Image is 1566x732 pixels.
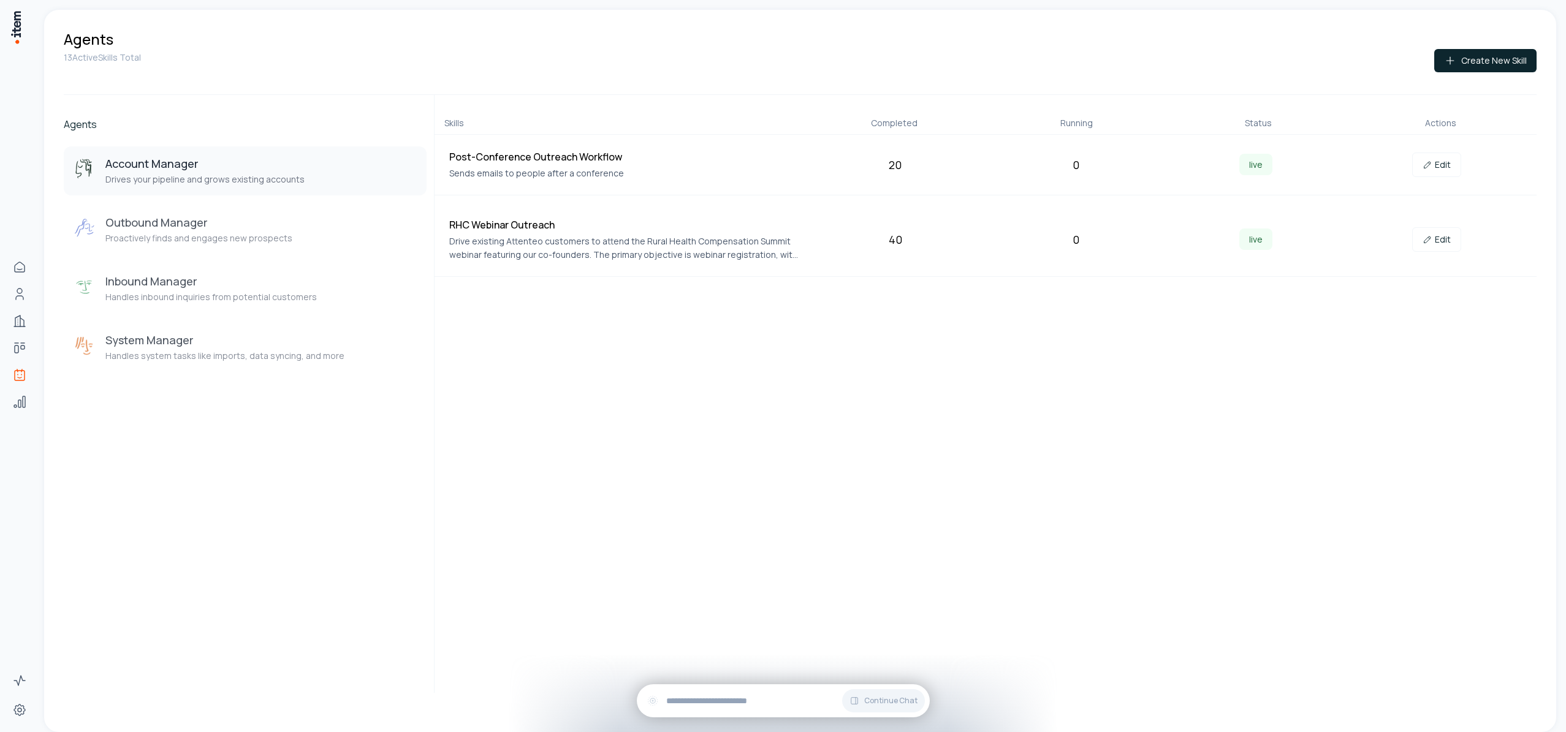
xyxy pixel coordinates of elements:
[74,276,96,298] img: Inbound Manager
[64,117,427,132] h2: Agents
[637,684,930,717] div: Continue Chat
[864,696,918,706] span: Continue Chat
[449,217,800,232] h4: RHC Webinar Outreach
[7,363,32,387] a: Agents
[7,282,32,306] a: People
[10,10,22,45] img: Item Brain Logo
[810,231,981,248] div: 40
[7,668,32,693] a: Activity
[7,390,32,414] a: Analytics
[64,29,113,49] h1: Agents
[808,117,981,129] div: Completed
[7,309,32,333] a: Companies
[105,274,317,289] h3: Inbound Manager
[105,291,317,303] p: Handles inbound inquiries from potential customers
[105,156,305,171] h3: Account Manager
[1239,154,1272,175] span: live
[1434,49,1537,72] button: Create New Skill
[444,117,799,129] div: Skills
[64,205,427,254] button: Outbound ManagerOutbound ManagerProactively finds and engages new prospects
[105,215,292,230] h3: Outbound Manager
[810,156,981,173] div: 20
[7,698,32,722] a: Settings
[7,255,32,279] a: Home
[1173,117,1345,129] div: Status
[990,156,1161,173] div: 0
[7,336,32,360] a: Deals
[74,159,96,181] img: Account Manager
[64,51,141,64] p: 13 Active Skills Total
[842,689,925,712] button: Continue Chat
[1412,227,1461,252] a: Edit
[74,335,96,357] img: System Manager
[105,333,344,347] h3: System Manager
[1412,153,1461,177] a: Edit
[105,173,305,186] p: Drives your pipeline and grows existing accounts
[1239,228,1272,250] span: live
[64,323,427,372] button: System ManagerSystem ManagerHandles system tasks like imports, data syncing, and more
[105,232,292,244] p: Proactively finds and engages new prospects
[64,146,427,195] button: Account ManagerAccount ManagerDrives your pipeline and grows existing accounts
[105,350,344,362] p: Handles system tasks like imports, data syncing, and more
[449,167,800,180] p: Sends emails to people after a conference
[990,231,1161,248] div: 0
[1355,117,1527,129] div: Actions
[449,149,800,164] h4: Post-Conference Outreach Workflow
[74,217,96,240] img: Outbound Manager
[449,235,800,262] p: Drive existing Attenteo customers to attend the Rural Health Compensation Summit webinar featurin...
[990,117,1163,129] div: Running
[64,264,427,313] button: Inbound ManagerInbound ManagerHandles inbound inquiries from potential customers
